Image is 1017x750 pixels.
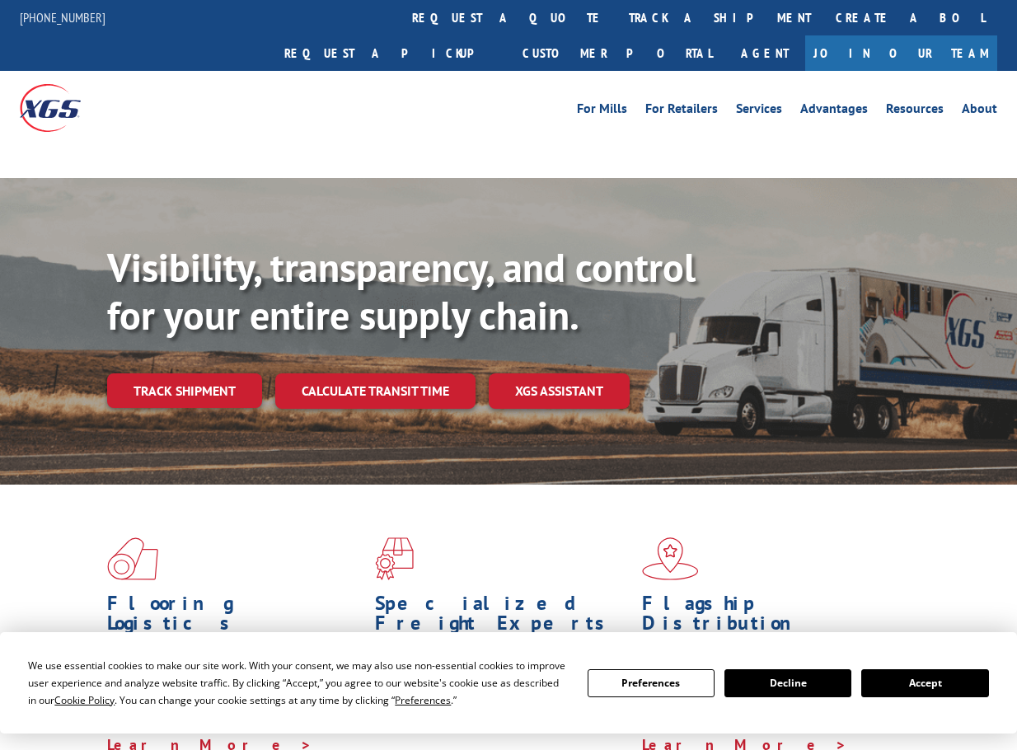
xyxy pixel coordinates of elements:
img: xgs-icon-flagship-distribution-model-red [642,537,699,580]
a: Advantages [800,102,868,120]
div: We use essential cookies to make our site work. With your consent, we may also use non-essential ... [28,657,567,709]
img: xgs-icon-focused-on-flooring-red [375,537,414,580]
a: Learn More > [375,715,580,734]
span: Cookie Policy [54,693,115,707]
span: Preferences [395,693,451,707]
h1: Flooring Logistics Solutions [107,593,363,661]
button: Accept [861,669,988,697]
button: Decline [724,669,851,697]
a: For Retailers [645,102,718,120]
a: [PHONE_NUMBER] [20,9,105,26]
button: Preferences [588,669,715,697]
img: xgs-icon-total-supply-chain-intelligence-red [107,537,158,580]
a: Resources [886,102,944,120]
a: Track shipment [107,373,262,408]
a: Customer Portal [510,35,724,71]
a: Agent [724,35,805,71]
a: XGS ASSISTANT [489,373,630,409]
a: About [962,102,997,120]
a: For Mills [577,102,627,120]
a: Services [736,102,782,120]
a: Request a pickup [272,35,510,71]
b: Visibility, transparency, and control for your entire supply chain. [107,241,696,340]
a: Calculate transit time [275,373,476,409]
a: Join Our Team [805,35,997,71]
h1: Flagship Distribution Model [642,593,897,661]
h1: Specialized Freight Experts [375,593,630,641]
